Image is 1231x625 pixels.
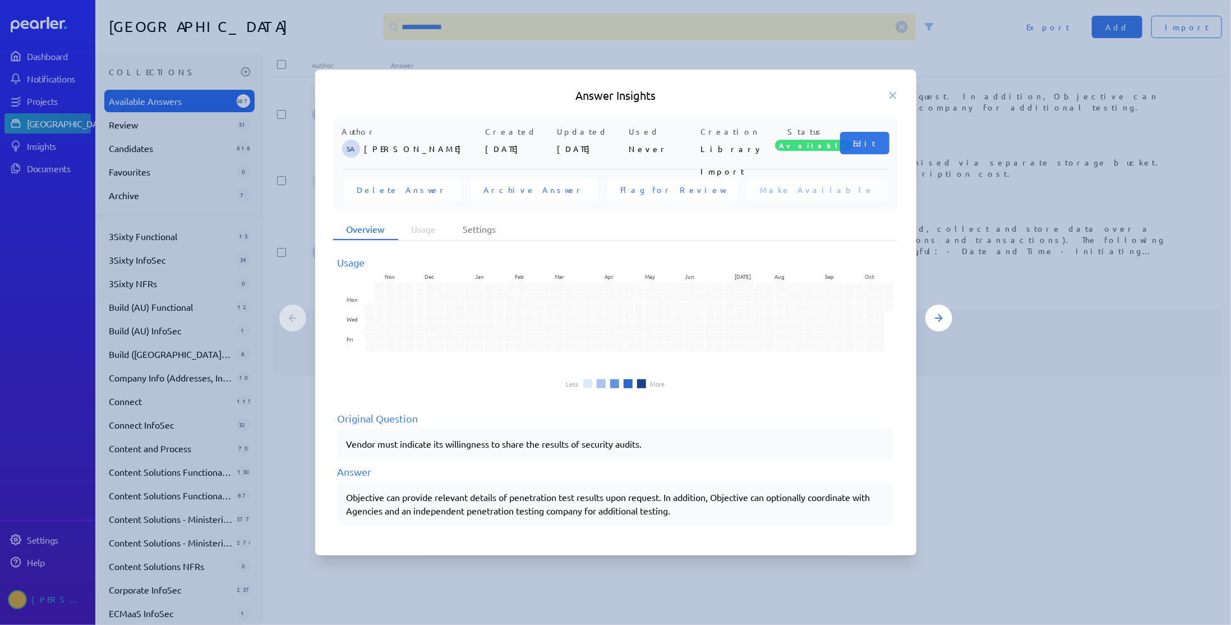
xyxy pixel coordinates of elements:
span: Steve Ackermann [342,140,360,158]
text: [DATE] [735,272,751,281]
div: Usage [338,255,894,270]
text: Feb [515,272,524,281]
p: [PERSON_NAME] [365,137,481,160]
button: Make Available [747,178,888,201]
p: Vendor must indicate its willingness to share the results of security audits. [347,437,885,451]
p: Creation [701,126,768,137]
span: Archive Answer [484,184,585,195]
text: Jun [685,272,694,281]
span: Flag for Review [621,184,725,195]
div: Original Question [338,411,894,426]
p: Created [486,126,553,137]
li: Usage [398,219,450,240]
div: Answer [338,464,894,479]
li: Overview [333,219,398,240]
text: Apr [605,272,614,281]
button: Archive Answer [471,178,598,201]
text: May [644,272,654,281]
text: Dec [425,272,434,281]
text: Oct [865,272,874,281]
p: Updated [557,126,625,137]
p: Author [342,126,481,137]
span: Available [775,140,852,151]
text: Wed [347,315,358,324]
text: Jan [474,272,483,281]
li: More [651,380,665,387]
p: Library Import [701,137,768,160]
p: Used [629,126,697,137]
text: Mar [555,272,564,281]
button: Previous Answer [279,305,306,332]
text: Mon [347,295,358,304]
button: Delete Answer [344,178,462,201]
h5: Answer Insights [333,88,898,103]
span: Delete Answer [357,184,448,195]
p: Never [629,137,697,160]
p: Status [773,126,840,137]
span: Edit [854,137,876,149]
text: Nov [385,272,395,281]
button: Flag for Review [607,178,738,201]
li: Settings [450,219,510,240]
div: Objective can provide relevant details of penetration test results upon request. In addition, Obj... [347,490,885,517]
button: Next Answer [925,305,952,332]
text: Fri [347,335,353,343]
text: Sep [824,272,833,281]
span: Make Available [760,184,874,195]
li: Less [566,380,579,387]
button: Edit [840,132,889,154]
p: [DATE] [486,137,553,160]
text: Aug [774,272,785,281]
p: [DATE] [557,137,625,160]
